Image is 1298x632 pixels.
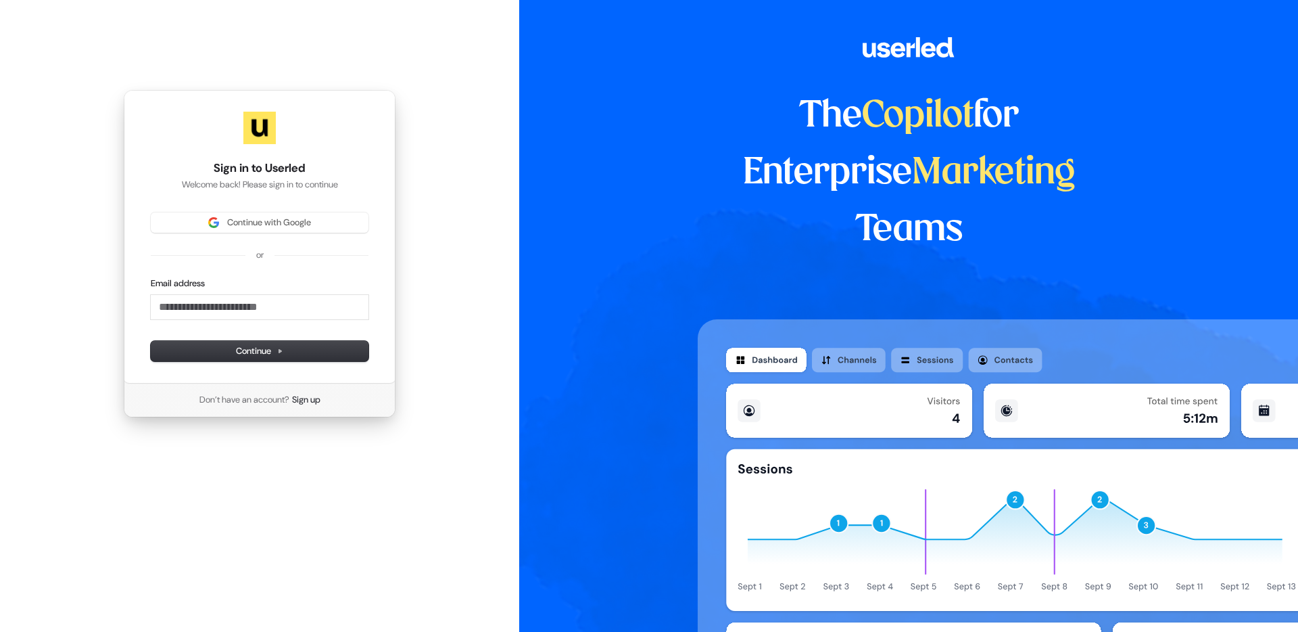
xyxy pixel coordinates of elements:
h1: The for Enterprise Teams [698,88,1120,258]
button: Continue [151,341,368,361]
span: Don’t have an account? [199,394,289,406]
button: Sign in with GoogleContinue with Google [151,212,368,233]
label: Email address [151,277,205,290]
img: Sign in with Google [208,217,219,228]
p: Welcome back! Please sign in to continue [151,179,368,191]
a: Sign up [292,394,320,406]
span: Continue with Google [227,217,311,229]
span: Copilot [862,99,973,134]
img: Userled [243,112,276,144]
span: Continue [236,345,283,357]
h1: Sign in to Userled [151,160,368,177]
span: Marketing [912,156,1076,191]
p: or [256,249,264,261]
